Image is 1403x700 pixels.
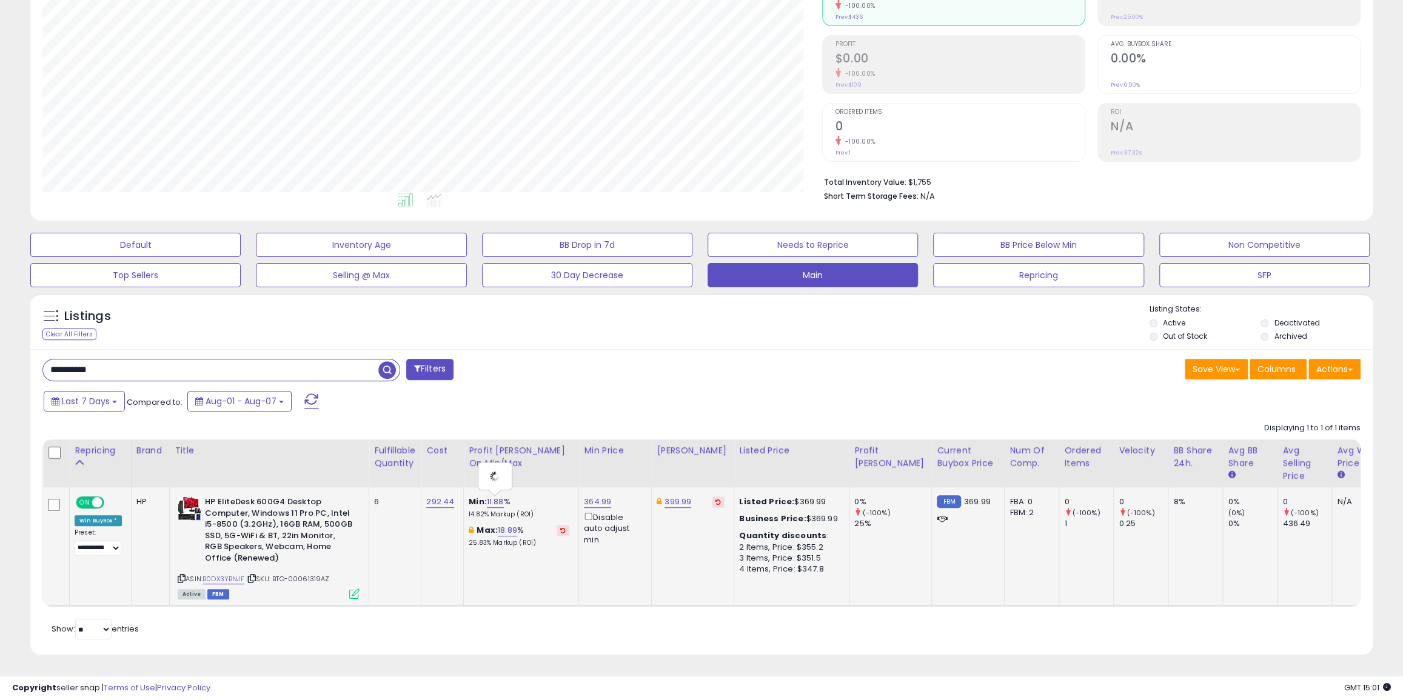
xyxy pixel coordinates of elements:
div: 25% [854,518,931,529]
small: (-100%) [1072,508,1100,518]
div: Profit [PERSON_NAME] [854,444,926,470]
label: Out of Stock [1163,331,1207,341]
span: 369.99 [964,496,991,507]
span: Profit [835,41,1085,48]
b: Quantity discounts [739,530,826,541]
span: FBM [207,589,229,599]
div: $369.99 [739,496,840,507]
b: Business Price: [739,513,806,524]
button: Non Competitive [1159,233,1370,257]
div: Listed Price [739,444,844,457]
div: Avg Selling Price [1282,444,1327,482]
div: % [469,525,569,547]
div: 8% [1173,496,1213,507]
p: Listing States: [1150,304,1373,315]
span: Avg. Buybox Share [1111,41,1360,48]
button: Default [30,233,241,257]
div: [PERSON_NAME] [657,444,729,457]
button: Aug-01 - Aug-07 [187,391,292,412]
small: (-100%) [1127,508,1154,518]
button: BB Drop in 7d [482,233,692,257]
div: 0 [1119,496,1168,507]
h2: N/A [1111,119,1360,136]
a: B0DX3YBNJF [203,574,244,584]
div: 0 [1064,496,1113,507]
b: Short Term Storage Fees: [824,191,919,201]
p: 14.82% Markup (ROI) [469,510,569,519]
div: Cost [426,444,458,457]
div: : [739,530,840,541]
div: Num of Comp. [1010,444,1054,470]
li: $1,755 [824,174,1351,188]
div: Current Buybox Price [937,444,999,470]
span: Columns [1257,363,1296,375]
button: Save View [1185,359,1248,379]
button: Selling @ Max [256,263,466,287]
div: HP [136,496,160,507]
button: Top Sellers [30,263,241,287]
div: % [469,496,569,519]
small: (-100%) [1290,508,1318,518]
span: 2025-08-15 15:01 GMT [1344,682,1391,693]
div: Disable auto adjust min [584,510,642,545]
small: Prev: $436 [835,13,863,21]
div: Min Price [584,444,646,457]
a: 292.44 [426,496,454,508]
div: 436.49 [1282,518,1331,529]
small: (0%) [1228,508,1245,518]
b: Min: [469,496,487,507]
div: FBM: 2 [1010,507,1050,518]
small: -100.00% [841,69,876,78]
div: 0% [854,496,931,507]
span: Show: entries [52,623,139,635]
div: 3 Items, Price: $351.5 [739,553,840,564]
small: Prev: 0.00% [1111,81,1140,88]
h5: Listings [64,308,111,325]
div: Avg BB Share [1228,444,1272,470]
div: Preset: [75,528,122,556]
div: $369.99 [739,513,840,524]
button: Columns [1250,359,1307,379]
label: Archived [1274,331,1307,341]
div: Brand [136,444,164,457]
small: (-100%) [862,508,890,518]
span: ROI [1111,109,1360,116]
div: Ordered Items [1064,444,1108,470]
p: 25.83% Markup (ROI) [469,539,569,547]
div: 0% [1228,518,1277,529]
strong: Copyright [12,682,56,693]
b: Total Inventory Value: [824,177,906,187]
button: SFP [1159,263,1370,287]
div: seller snap | | [12,682,210,694]
span: | SKU: BTG-00061319AZ [246,574,330,584]
div: N/A [1337,496,1377,507]
span: Compared to: [127,396,182,408]
span: ON [77,498,92,508]
div: Clear All Filters [42,328,96,340]
label: Deactivated [1274,318,1319,328]
div: ASIN: [178,496,360,598]
small: -100.00% [841,1,876,10]
small: Prev: $109 [835,81,862,88]
a: 364.99 [584,496,611,508]
b: Max: [477,524,498,536]
b: Listed Price: [739,496,794,507]
button: Filters [406,359,454,380]
a: 399.99 [665,496,691,508]
div: BB Share 24h. [1173,444,1217,470]
button: Last 7 Days [44,391,125,412]
span: Last 7 Days [62,395,110,407]
span: Ordered Items [835,109,1085,116]
label: Active [1163,318,1185,328]
div: Displaying 1 to 1 of 1 items [1264,422,1361,434]
span: Aug-01 - Aug-07 [206,395,276,407]
div: 1 [1064,518,1113,529]
button: 30 Day Decrease [482,263,692,287]
div: 0.25 [1119,518,1168,529]
div: Avg Win Price [1337,444,1381,470]
small: FBM [937,495,960,508]
a: 18.89 [498,524,517,536]
div: Title [175,444,364,457]
span: N/A [920,190,935,202]
button: Repricing [933,263,1143,287]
